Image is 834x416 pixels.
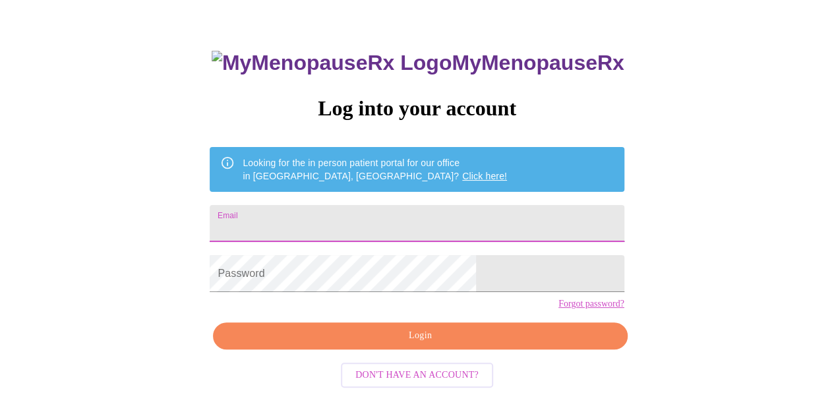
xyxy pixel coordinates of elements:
[558,299,624,309] a: Forgot password?
[462,171,507,181] a: Click here!
[341,363,493,388] button: Don't have an account?
[210,96,624,121] h3: Log into your account
[338,369,496,380] a: Don't have an account?
[212,51,624,75] h3: MyMenopauseRx
[213,322,627,349] button: Login
[212,51,452,75] img: MyMenopauseRx Logo
[228,328,612,344] span: Login
[243,151,507,188] div: Looking for the in person patient portal for our office in [GEOGRAPHIC_DATA], [GEOGRAPHIC_DATA]?
[355,367,479,384] span: Don't have an account?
